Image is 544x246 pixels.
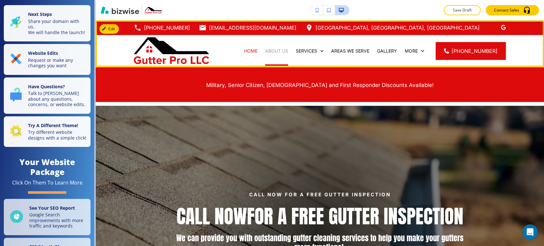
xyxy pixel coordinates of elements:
span: [PHONE_NUMBER] [452,47,497,55]
h1: FOR A FREE GUTTER INSPECTION [170,205,469,228]
img: Bizwise Logo [101,6,139,14]
img: Your Logo [145,7,162,13]
strong: See Your SEO Report [29,205,75,211]
p: Contact Sales [494,7,519,13]
p: Request or make any changes you want [28,57,87,69]
button: Next StepsShare your domain with us.We will handle the launch! [4,5,91,41]
p: Google Search improvements with more traffic and keywords [29,212,87,229]
strong: Next Steps [28,11,52,17]
a: [PHONE_NUMBER] [134,23,190,33]
span: Military, Senior Citizen, [DEMOGRAPHIC_DATA] and First Responder Discounts Available! [206,82,434,88]
a: [PHONE_NUMBER] [436,42,506,60]
p: Share your domain with us. We will handle the launch! [28,18,87,35]
a: CALL NOW [177,202,247,231]
p: [PHONE_NUMBER] [144,23,190,33]
button: Try A Different Theme!Try different website designs with a simple click! [4,116,91,147]
p: Save Draft [452,7,472,13]
p: Try different website designs with a simple click! [28,129,87,141]
p: [GEOGRAPHIC_DATA], [GEOGRAPHIC_DATA], [GEOGRAPHIC_DATA] [316,23,480,33]
button: Save Draft [444,5,481,15]
button: Edit [99,24,119,34]
button: Contact Sales [486,5,539,15]
p: More [405,48,418,54]
a: [GEOGRAPHIC_DATA], [GEOGRAPHIC_DATA], [GEOGRAPHIC_DATA] [305,23,480,33]
a: [EMAIL_ADDRESS][DOMAIN_NAME] [199,23,296,33]
div: Click On Them To Learn More [12,179,83,186]
p: [EMAIL_ADDRESS][DOMAIN_NAME] [209,23,296,33]
a: See Your SEO ReportGoogle Search improvements with more traffic and keywords [4,199,91,235]
h4: Your Website Package [4,157,91,177]
strong: Website Edits [28,50,58,56]
strong: Try A Different Theme! [28,122,78,128]
p: Talk to [PERSON_NAME] about any questions, concerns, or website edits. [28,90,87,107]
p: Call Now for a Free Gutter Inspection [170,191,469,199]
p: GALLERY [377,48,397,54]
strong: Have Questions? [28,83,65,90]
p: HOME [244,48,257,54]
p: ABOUT US [265,48,288,54]
p: AREAS WE SERVE [331,48,369,54]
p: SERVICES [296,48,317,54]
img: Gutter Pro LLC [134,37,209,64]
button: Have Questions?Talk to [PERSON_NAME] about any questions, concerns, or website edits. [4,77,91,114]
div: Open Intercom Messenger [522,224,538,240]
button: Website EditsRequest or make any changes you want [4,44,91,75]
